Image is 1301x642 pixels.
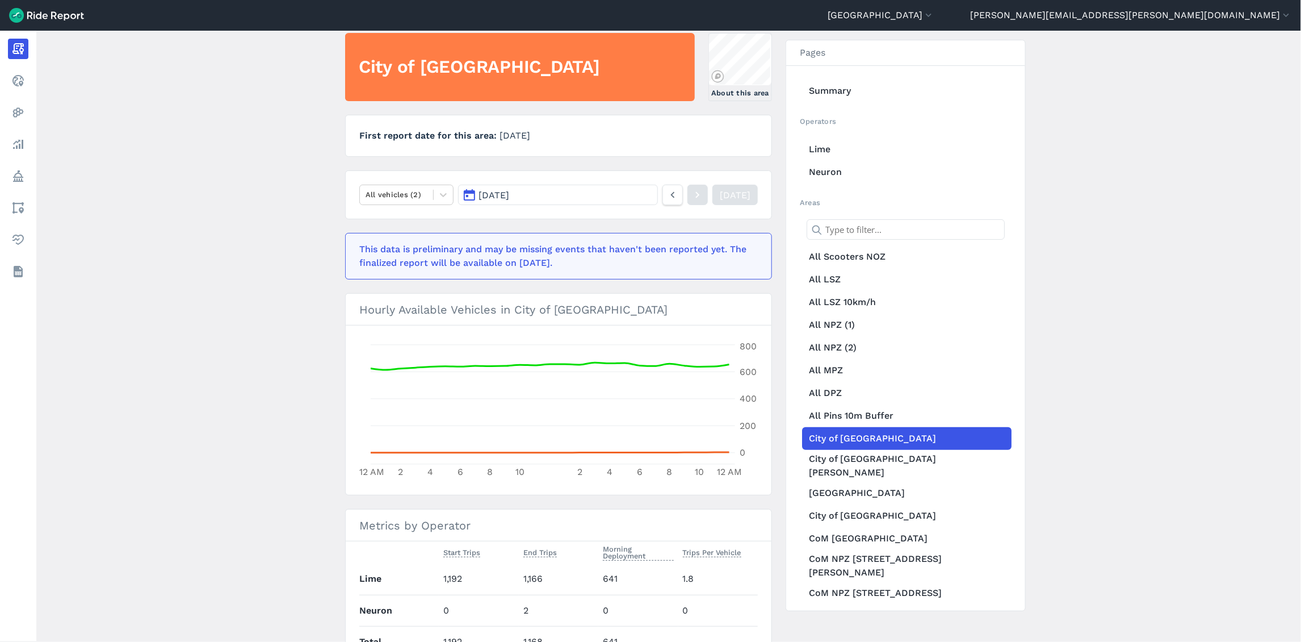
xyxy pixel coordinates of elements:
[717,466,742,477] tspan: 12 AM
[500,130,530,141] span: [DATE]
[802,550,1012,582] a: CoM NPZ [STREET_ADDRESS][PERSON_NAME]
[8,198,28,218] a: Areas
[800,197,1012,208] h2: Areas
[802,80,1012,102] a: Summary
[802,291,1012,314] a: All LSZ 10km/h
[8,70,28,91] a: Realtime
[802,527,1012,550] a: CoM [GEOGRAPHIC_DATA]
[439,564,518,595] td: 1,192
[678,564,758,595] td: 1.8
[458,185,658,205] button: [DATE]
[683,546,741,557] span: Trips Per Vehicle
[683,546,741,560] button: Trips Per Vehicle
[603,543,673,561] span: Morning Deployment
[802,505,1012,527] a: City of [GEOGRAPHIC_DATA]
[359,564,439,595] th: Lime
[346,510,771,541] h3: Metrics by Operator
[598,564,678,595] td: 641
[711,87,769,98] div: About this area
[786,40,1025,66] h3: Pages
[740,420,756,431] tspan: 200
[802,405,1012,427] a: All Pins 10m Buffer
[359,595,439,626] th: Neuron
[607,466,612,477] tspan: 4
[800,116,1012,127] h2: Operators
[359,55,600,80] h2: City of [GEOGRAPHIC_DATA]
[637,466,643,477] tspan: 6
[802,336,1012,359] a: All NPZ (2)
[479,190,510,201] span: [DATE]
[398,466,403,477] tspan: 2
[488,466,493,477] tspan: 8
[8,102,28,123] a: Heatmaps
[8,261,28,282] a: Datasets
[740,448,745,458] tspan: 0
[519,595,598,626] td: 2
[9,8,84,23] img: Ride Report
[740,366,757,377] tspan: 600
[598,595,678,626] td: 0
[8,39,28,59] a: Report
[443,546,480,557] span: Start Trips
[740,394,757,405] tspan: 400
[740,341,757,352] tspan: 800
[8,134,28,155] a: Analyze
[802,245,1012,268] a: All Scooters NOZ
[603,543,673,563] button: Morning Deployment
[802,359,1012,382] a: All MPZ
[970,9,1292,22] button: [PERSON_NAME][EMAIL_ADDRESS][PERSON_NAME][DOMAIN_NAME]
[711,70,724,83] a: Mapbox logo
[577,466,582,477] tspan: 2
[458,466,463,477] tspan: 6
[802,605,1012,627] a: CoM [GEOGRAPHIC_DATA][PERSON_NAME]
[802,382,1012,405] a: All DPZ
[712,185,758,205] a: [DATE]
[802,427,1012,450] a: City of [GEOGRAPHIC_DATA]
[8,166,28,186] a: Policy
[523,546,557,560] button: End Trips
[8,230,28,250] a: Health
[708,33,772,101] a: About this area
[359,466,384,477] tspan: 12 AM
[695,466,704,477] tspan: 10
[515,466,524,477] tspan: 10
[523,546,557,557] span: End Trips
[802,450,1012,482] a: City of [GEOGRAPHIC_DATA][PERSON_NAME]
[427,466,433,477] tspan: 4
[519,564,598,595] td: 1,166
[359,130,500,141] span: First report date for this area
[802,482,1012,505] a: [GEOGRAPHIC_DATA]
[802,314,1012,336] a: All NPZ (1)
[678,595,758,626] td: 0
[802,161,1012,184] a: Neuron
[828,9,934,22] button: [GEOGRAPHIC_DATA]
[807,219,1005,240] input: Type to filter...
[443,546,480,560] button: Start Trips
[346,294,771,326] h3: Hourly Available Vehicles in City of [GEOGRAPHIC_DATA]
[667,466,673,477] tspan: 8
[359,243,751,270] div: This data is preliminary and may be missing events that haven't been reported yet. The finalized ...
[802,138,1012,161] a: Lime
[709,34,770,85] canvas: Map
[439,595,518,626] td: 0
[802,582,1012,605] a: CoM NPZ [STREET_ADDRESS]
[802,268,1012,291] a: All LSZ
